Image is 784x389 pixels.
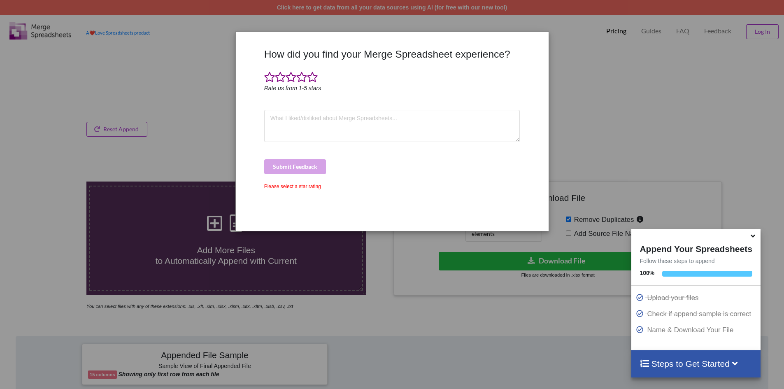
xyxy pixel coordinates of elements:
div: Please select a star rating [264,183,520,190]
p: Follow these steps to append [631,257,760,265]
p: Upload your files [635,293,758,303]
h3: How did you find your Merge Spreadsheet experience? [264,48,520,60]
p: Name & Download Your File [635,325,758,335]
h4: Append Your Spreadsheets [631,242,760,254]
iframe: chat widget [8,356,35,381]
i: Rate us from 1-5 stars [264,85,321,91]
b: 100 % [640,270,654,276]
h4: Steps to Get Started [640,359,752,369]
p: Check if append sample is correct [635,309,758,319]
